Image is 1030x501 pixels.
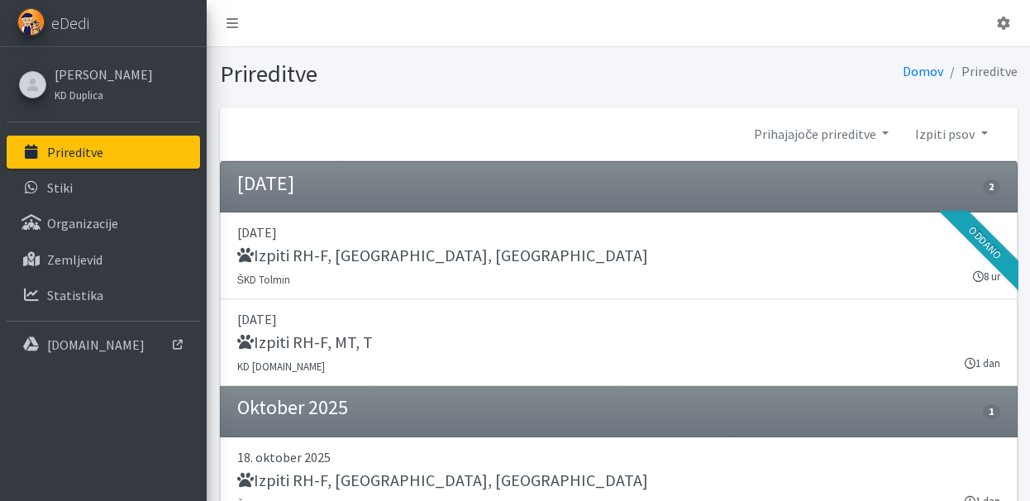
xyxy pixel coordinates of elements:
[983,404,999,419] span: 1
[965,355,1000,371] small: 1 dan
[902,117,1000,150] a: Izpiti psov
[220,212,1018,299] a: [DATE] Izpiti RH-F, [GEOGRAPHIC_DATA], [GEOGRAPHIC_DATA] ŠKD Tolmin 8 ur Oddano
[17,8,45,36] img: eDedi
[237,222,1000,242] p: [DATE]
[237,172,294,196] h4: [DATE]
[47,179,73,196] p: Stiki
[983,179,999,194] span: 2
[7,207,200,240] a: Organizacije
[943,60,1018,83] li: Prireditve
[220,299,1018,386] a: [DATE] Izpiti RH-F, MT, T KD [DOMAIN_NAME] 1 dan
[237,246,648,265] h5: Izpiti RH-F, [GEOGRAPHIC_DATA], [GEOGRAPHIC_DATA]
[237,332,373,352] h5: Izpiti RH-F, MT, T
[903,63,943,79] a: Domov
[237,470,648,490] h5: Izpiti RH-F, [GEOGRAPHIC_DATA], [GEOGRAPHIC_DATA]
[55,84,153,104] a: KD Duplica
[47,251,103,268] p: Zemljevid
[237,396,348,420] h4: Oktober 2025
[7,171,200,204] a: Stiki
[51,11,89,36] span: eDedi
[741,117,902,150] a: Prihajajoče prireditve
[220,60,613,88] h1: Prireditve
[47,215,118,231] p: Organizacije
[55,64,153,84] a: [PERSON_NAME]
[47,144,103,160] p: Prireditve
[237,447,1000,467] p: 18. oktober 2025
[7,243,200,276] a: Zemljevid
[7,328,200,361] a: [DOMAIN_NAME]
[47,336,145,353] p: [DOMAIN_NAME]
[237,273,291,286] small: ŠKD Tolmin
[237,360,325,373] small: KD [DOMAIN_NAME]
[7,279,200,312] a: Statistika
[55,88,103,102] small: KD Duplica
[237,309,1000,329] p: [DATE]
[47,287,103,303] p: Statistika
[7,136,200,169] a: Prireditve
